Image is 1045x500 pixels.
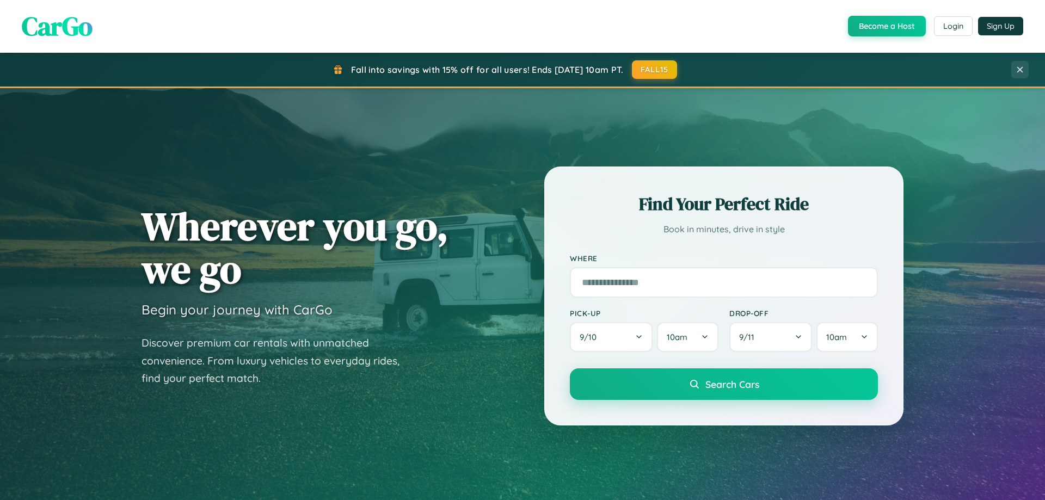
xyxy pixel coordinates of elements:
[580,332,602,342] span: 9 / 10
[657,322,718,352] button: 10am
[632,60,678,79] button: FALL15
[978,17,1023,35] button: Sign Up
[142,205,448,291] h1: Wherever you go, we go
[570,368,878,400] button: Search Cars
[729,308,878,318] label: Drop-off
[848,16,926,36] button: Become a Host
[570,221,878,237] p: Book in minutes, drive in style
[705,378,759,390] span: Search Cars
[142,334,414,387] p: Discover premium car rentals with unmatched convenience. From luxury vehicles to everyday rides, ...
[667,332,687,342] span: 10am
[729,322,812,352] button: 9/11
[826,332,847,342] span: 10am
[934,16,973,36] button: Login
[570,308,718,318] label: Pick-up
[351,64,624,75] span: Fall into savings with 15% off for all users! Ends [DATE] 10am PT.
[142,301,333,318] h3: Begin your journey with CarGo
[570,254,878,263] label: Where
[816,322,878,352] button: 10am
[22,8,93,44] span: CarGo
[570,192,878,216] h2: Find Your Perfect Ride
[570,322,653,352] button: 9/10
[739,332,760,342] span: 9 / 11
